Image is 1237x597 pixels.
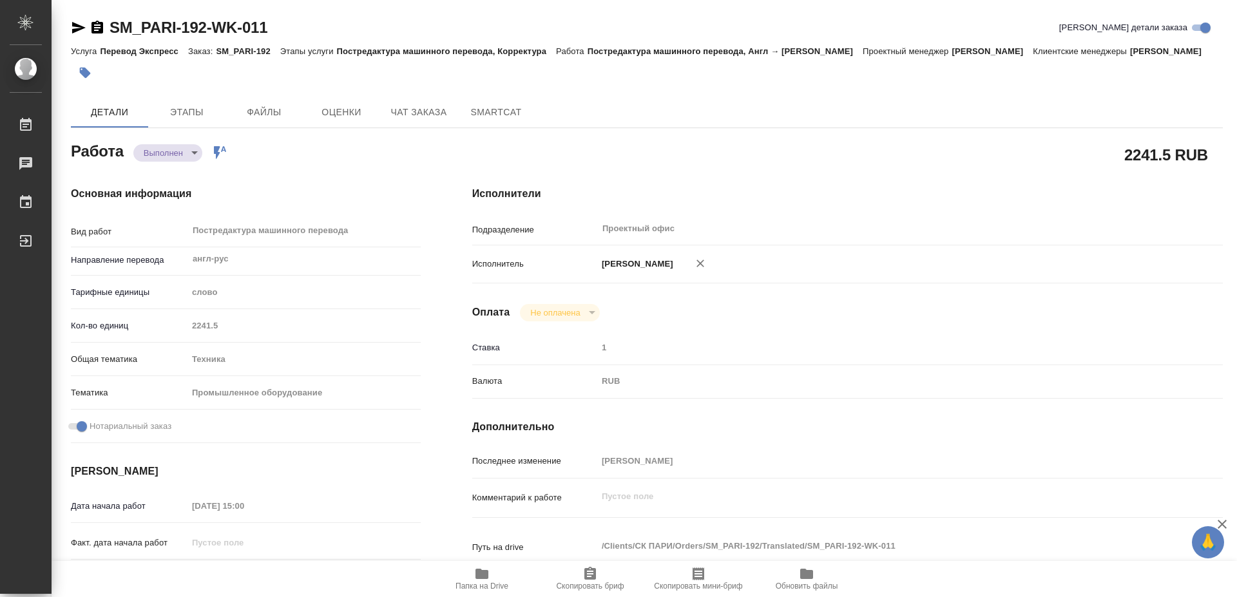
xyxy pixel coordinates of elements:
[233,104,295,120] span: Файлы
[71,186,421,202] h4: Основная информация
[597,338,1160,357] input: Пустое поле
[472,258,597,270] p: Исполнитель
[654,582,742,591] span: Скопировать мини-бриф
[90,20,105,35] button: Скопировать ссылку
[71,138,124,162] h2: Работа
[1130,46,1211,56] p: [PERSON_NAME]
[1192,526,1224,558] button: 🙏
[472,541,597,554] p: Путь на drive
[388,104,450,120] span: Чат заказа
[100,46,188,56] p: Перевод Экспресс
[156,104,218,120] span: Этапы
[71,254,187,267] p: Направление перевода
[686,249,714,278] button: Удалить исполнителя
[311,104,372,120] span: Оценки
[472,223,597,236] p: Подразделение
[140,147,187,158] button: Выполнен
[187,281,421,303] div: слово
[472,186,1223,202] h4: Исполнители
[71,286,187,299] p: Тарифные единицы
[472,341,597,354] p: Ставка
[472,375,597,388] p: Валюта
[526,307,584,318] button: Не оплачена
[1124,144,1208,166] h2: 2241.5 RUB
[133,144,202,162] div: Выполнен
[465,104,527,120] span: SmartCat
[71,464,421,479] h4: [PERSON_NAME]
[71,20,86,35] button: Скопировать ссылку для ЯМессенджера
[776,582,838,591] span: Обновить файлы
[71,46,100,56] p: Услуга
[863,46,952,56] p: Проектный менеджер
[472,455,597,468] p: Последнее изменение
[753,561,861,597] button: Обновить файлы
[588,46,863,56] p: Постредактура машинного перевода, Англ → [PERSON_NAME]
[1059,21,1187,34] span: [PERSON_NAME] детали заказа
[1197,529,1219,556] span: 🙏
[71,59,99,87] button: Добавить тэг
[597,258,673,270] p: [PERSON_NAME]
[90,420,171,433] span: Нотариальный заказ
[187,497,300,515] input: Пустое поле
[520,304,599,321] div: Выполнен
[597,451,1160,470] input: Пустое поле
[71,500,187,513] p: Дата начала работ
[216,46,280,56] p: SM_PARI-192
[455,582,508,591] span: Папка на Drive
[187,348,421,370] div: Техника
[71,225,187,238] p: Вид работ
[187,382,421,404] div: Промышленное оборудование
[187,316,421,335] input: Пустое поле
[187,533,300,552] input: Пустое поле
[597,370,1160,392] div: RUB
[644,561,753,597] button: Скопировать мини-бриф
[536,561,644,597] button: Скопировать бриф
[280,46,337,56] p: Этапы услуги
[597,535,1160,557] textarea: /Clients/СК ПАРИ/Orders/SM_PARI-192/Translated/SM_PARI-192-WK-011
[188,46,216,56] p: Заказ:
[337,46,556,56] p: Постредактура машинного перевода, Корректура
[472,419,1223,435] h4: Дополнительно
[472,305,510,320] h4: Оплата
[428,561,536,597] button: Папка на Drive
[1033,46,1130,56] p: Клиентские менеджеры
[79,104,140,120] span: Детали
[71,353,187,366] p: Общая тематика
[71,536,187,549] p: Факт. дата начала работ
[110,19,267,36] a: SM_PARI-192-WK-011
[472,491,597,504] p: Комментарий к работе
[556,46,588,56] p: Работа
[952,46,1033,56] p: [PERSON_NAME]
[71,386,187,399] p: Тематика
[71,319,187,332] p: Кол-во единиц
[556,582,624,591] span: Скопировать бриф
